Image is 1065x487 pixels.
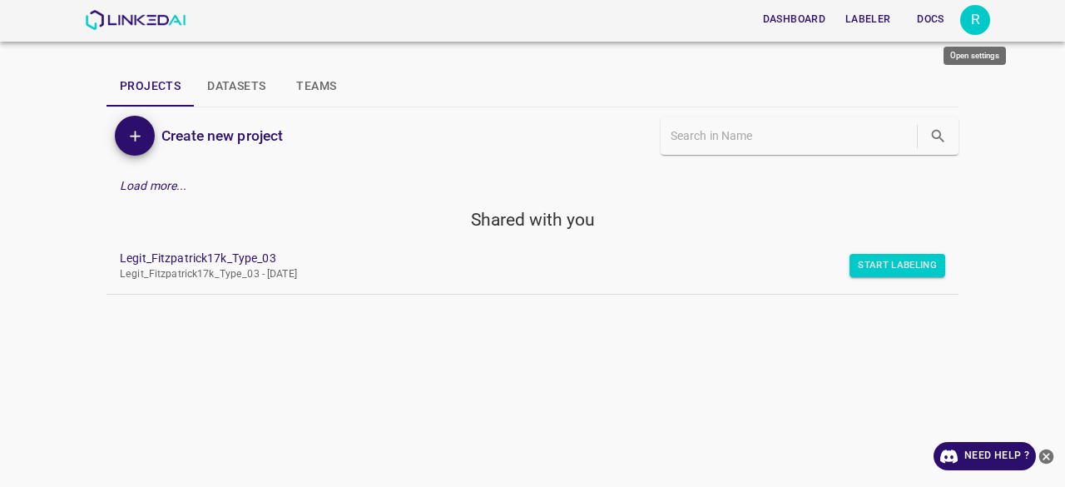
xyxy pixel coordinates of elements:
[85,10,186,30] img: LinkedAI
[753,2,835,37] a: Dashboard
[194,67,279,107] button: Datasets
[155,124,283,147] a: Create new project
[921,119,955,153] button: search
[960,5,990,35] button: Open settings
[756,6,832,33] button: Dashboard
[106,208,958,231] h5: Shared with you
[1036,442,1057,470] button: close-help
[835,2,900,37] a: Labeler
[106,171,958,201] div: Load more...
[120,179,187,192] em: Load more...
[106,67,194,107] button: Projects
[904,6,957,33] button: Docs
[934,442,1036,470] a: Need Help ?
[279,67,354,107] button: Teams
[839,6,897,33] button: Labeler
[120,267,919,282] p: Legit_Fitzpatrick17k_Type_03 - [DATE]
[960,5,990,35] div: R
[161,124,283,147] h6: Create new project
[120,250,919,267] a: Legit_Fitzpatrick17k_Type_03
[900,2,960,37] a: Docs
[115,116,155,156] button: Add
[671,124,914,148] input: Search in Name
[850,254,945,277] button: Start Labeling
[944,47,1006,65] div: Open settings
